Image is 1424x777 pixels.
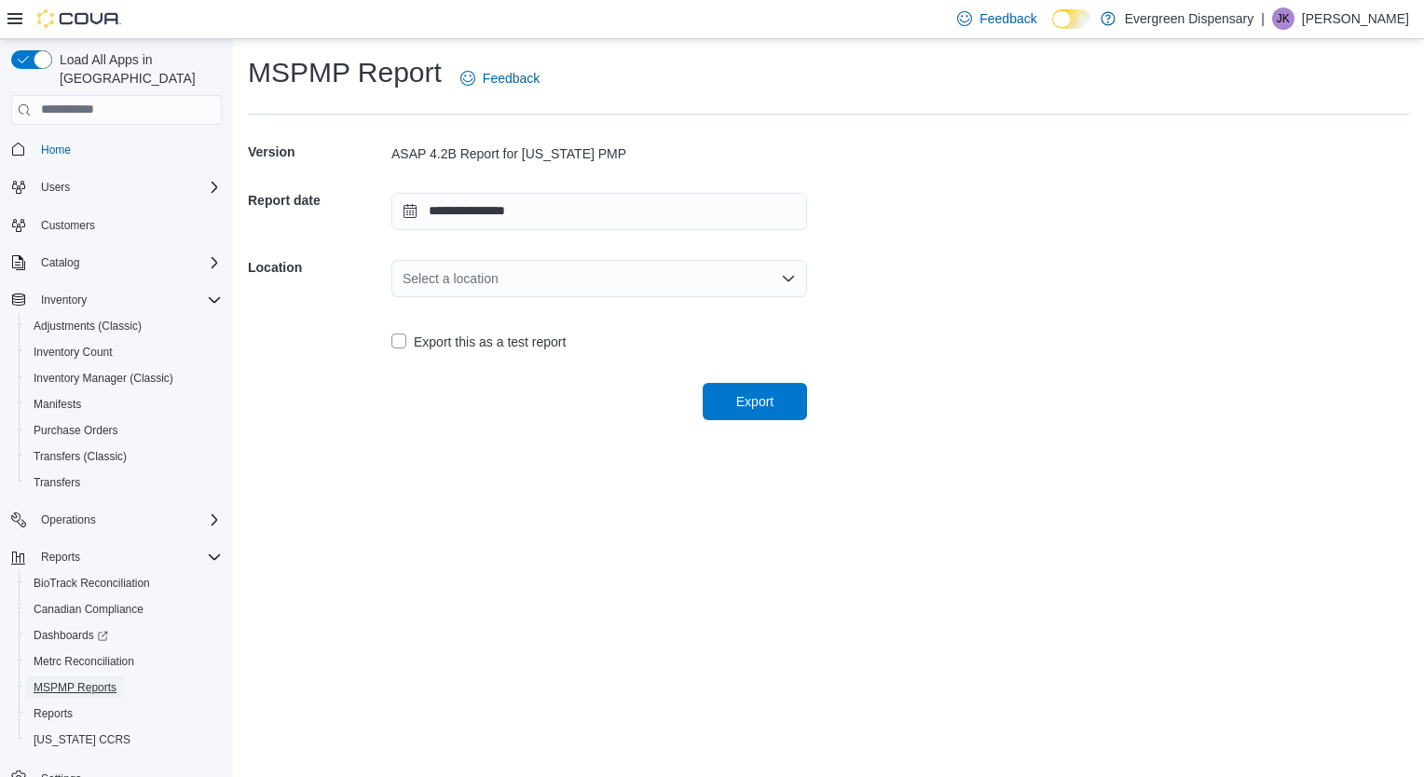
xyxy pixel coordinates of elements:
span: JK [1277,7,1290,30]
span: Transfers [26,471,222,494]
a: Metrc Reconciliation [26,650,142,673]
span: Dark Mode [1052,29,1053,30]
span: Manifests [26,393,222,416]
button: Customers [4,211,229,239]
span: Purchase Orders [26,419,222,442]
span: MSPMP Reports [34,680,116,695]
span: Manifests [34,397,81,412]
button: Inventory Manager (Classic) [19,365,229,391]
button: Catalog [4,250,229,276]
span: Adjustments (Classic) [26,315,222,337]
span: Inventory Manager (Classic) [26,367,222,389]
span: Users [34,176,222,198]
span: Inventory [41,293,87,307]
div: Jason Kennedy [1272,7,1294,30]
a: Home [34,139,78,161]
button: Home [4,136,229,163]
span: Catalog [41,255,79,270]
p: | [1261,7,1265,30]
span: BioTrack Reconciliation [34,576,150,591]
button: Operations [34,509,103,531]
span: Reports [41,550,80,565]
button: Users [34,176,77,198]
span: Feedback [483,69,540,88]
div: ASAP 4.2B Report for [US_STATE] PMP [391,144,807,163]
span: Canadian Compliance [26,598,222,620]
label: Export this as a test report [391,331,566,353]
a: [US_STATE] CCRS [26,729,138,751]
h1: MSPMP Report [248,54,442,91]
span: Catalog [34,252,222,274]
span: Canadian Compliance [34,602,144,617]
span: Users [41,180,70,195]
span: [US_STATE] CCRS [34,732,130,747]
p: Evergreen Dispensary [1125,7,1254,30]
span: Inventory Count [26,341,222,363]
h5: Version [248,133,388,170]
span: Home [34,138,222,161]
button: BioTrack Reconciliation [19,570,229,596]
span: Reports [26,702,222,725]
span: Dashboards [26,624,222,647]
a: Transfers (Classic) [26,445,134,468]
button: Open list of options [781,271,796,286]
span: Inventory Count [34,345,113,360]
span: Inventory [34,289,222,311]
img: Cova [37,9,121,28]
span: BioTrack Reconciliation [26,572,222,594]
input: Press the down key to open a popover containing a calendar. [391,193,807,230]
button: Operations [4,507,229,533]
a: Inventory Manager (Classic) [26,367,181,389]
span: Adjustments (Classic) [34,319,142,334]
span: Inventory Manager (Classic) [34,371,173,386]
button: Reports [4,544,229,570]
span: Export [736,392,774,411]
button: Reports [19,701,229,727]
button: Transfers [19,470,229,496]
a: Purchase Orders [26,419,126,442]
a: Transfers [26,471,88,494]
span: Customers [34,213,222,237]
span: Feedback [979,9,1036,28]
span: Load All Apps in [GEOGRAPHIC_DATA] [52,50,222,88]
h5: Report date [248,182,388,219]
a: Dashboards [19,622,229,648]
button: Canadian Compliance [19,596,229,622]
button: Catalog [34,252,87,274]
button: [US_STATE] CCRS [19,727,229,753]
input: Accessible screen reader label [403,267,404,290]
span: Customers [41,218,95,233]
button: Reports [34,546,88,568]
a: Manifests [26,393,89,416]
span: Reports [34,706,73,721]
span: MSPMP Reports [26,676,222,699]
input: Dark Mode [1052,9,1091,29]
span: Purchase Orders [34,423,118,438]
a: Canadian Compliance [26,598,151,620]
button: Export [703,383,807,420]
span: Metrc Reconciliation [26,650,222,673]
button: Metrc Reconciliation [19,648,229,675]
a: MSPMP Reports [26,676,124,699]
span: Metrc Reconciliation [34,654,134,669]
a: BioTrack Reconciliation [26,572,157,594]
button: Adjustments (Classic) [19,313,229,339]
a: Adjustments (Classic) [26,315,149,337]
a: Dashboards [26,624,116,647]
span: Transfers (Classic) [34,449,127,464]
button: MSPMP Reports [19,675,229,701]
span: Operations [41,512,96,527]
span: Washington CCRS [26,729,222,751]
p: [PERSON_NAME] [1302,7,1409,30]
a: Reports [26,702,80,725]
button: Purchase Orders [19,417,229,443]
h5: Location [248,249,388,286]
a: Customers [34,214,103,237]
span: Transfers [34,475,80,490]
span: Transfers (Classic) [26,445,222,468]
a: Feedback [453,60,547,97]
button: Users [4,174,229,200]
span: Home [41,143,71,157]
span: Reports [34,546,222,568]
button: Inventory Count [19,339,229,365]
